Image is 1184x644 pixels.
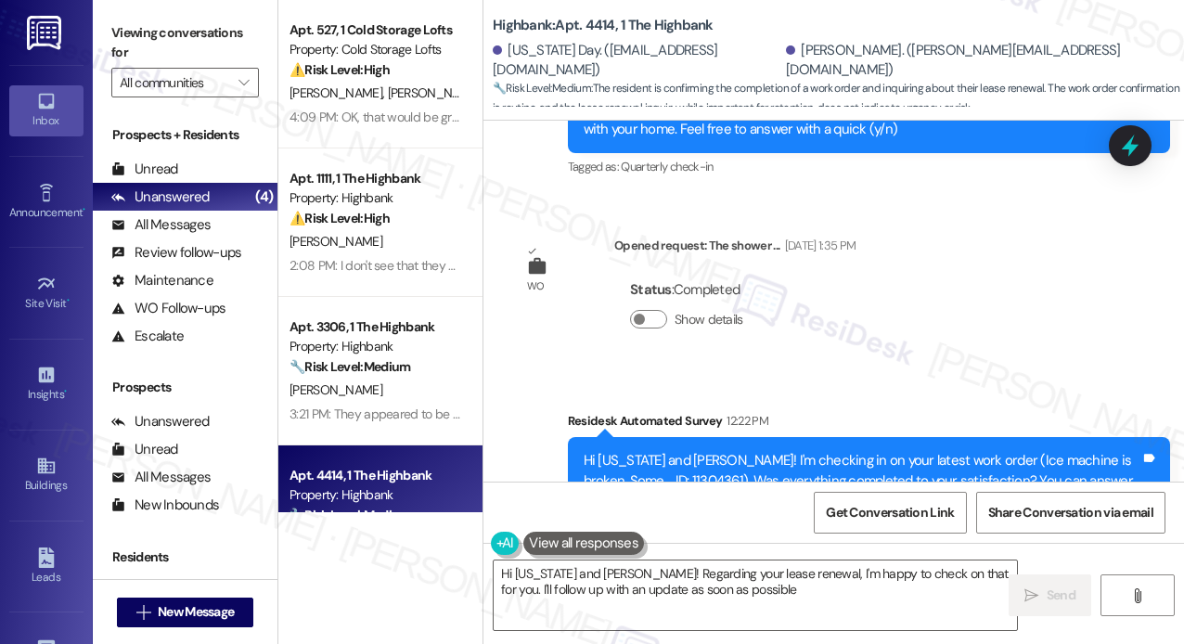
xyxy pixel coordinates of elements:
div: Unread [111,160,178,179]
button: Share Conversation via email [976,492,1165,534]
button: New Message [117,598,254,627]
div: All Messages [111,468,211,487]
div: WO [527,277,545,296]
div: Prospects + Residents [93,125,277,145]
i:  [1130,588,1144,603]
div: [DATE] 1:35 PM [780,236,856,255]
input: All communities [120,68,229,97]
div: Unread [111,440,178,459]
div: Property: Highbank [290,337,461,356]
div: 2:08 PM: I don't see that they were here. [290,257,505,274]
div: Tagged as: [568,153,1171,180]
i:  [136,605,150,620]
a: Insights • [9,359,84,409]
label: Show details [675,310,743,329]
strong: 🔧 Risk Level: Medium [290,358,410,375]
div: Apt. 527, 1 Cold Storage Lofts [290,20,461,40]
strong: 🔧 Risk Level: Medium [493,81,591,96]
div: Hi [US_STATE] and [PERSON_NAME]! I'm checking in on your latest work order (Ice machine is broken... [584,451,1141,510]
div: Residents [93,547,277,567]
a: Buildings [9,450,84,500]
span: Share Conversation via email [988,503,1153,522]
span: Get Conversation Link [826,503,954,522]
strong: 🔧 Risk Level: Medium [290,507,410,523]
label: Viewing conversations for [111,19,259,68]
a: Inbox [9,85,84,135]
img: ResiDesk Logo [27,16,65,50]
span: New Message [158,602,234,622]
span: • [64,385,67,398]
div: All Messages [111,215,211,235]
span: Quarterly check-in [621,159,713,174]
div: 4:09 PM: OK, that would be great. Thank you. [290,109,532,125]
div: Maintenance [111,271,213,290]
span: : The resident is confirming the completion of a work order and inquiring about their lease renew... [493,79,1184,119]
div: Prospects [93,378,277,397]
span: • [83,203,85,216]
span: [PERSON_NAME] [290,84,388,101]
div: 12:22 PM [722,411,768,431]
button: Get Conversation Link [814,492,966,534]
div: WO Follow-ups [111,299,225,318]
i:  [1024,588,1038,603]
div: Opened request: The shower ... [614,236,856,262]
div: Unanswered [111,187,210,207]
a: Site Visit • [9,268,84,318]
div: (4) [251,183,277,212]
div: Review follow-ups [111,243,241,263]
div: Property: Cold Storage Lofts [290,40,461,59]
span: Send [1047,586,1075,605]
div: Apt. 1111, 1 The Highbank [290,169,461,188]
strong: ⚠️ Risk Level: High [290,210,390,226]
div: Property: Highbank [290,485,461,505]
i:  [238,75,249,90]
b: Highbank: Apt. 4414, 1 The Highbank [493,16,714,35]
div: : Completed [630,276,751,304]
div: [PERSON_NAME]. ([PERSON_NAME][EMAIL_ADDRESS][DOMAIN_NAME]) [786,41,1170,81]
span: [PERSON_NAME] [388,84,486,101]
button: Send [1009,574,1091,616]
div: Apt. 3306, 1 The Highbank [290,317,461,337]
div: Residesk Automated Survey [568,411,1171,437]
b: Status [630,280,672,299]
div: Apt. 4414, 1 The Highbank [290,466,461,485]
span: [PERSON_NAME] [290,381,382,398]
div: Unanswered [111,412,210,431]
div: New Inbounds [111,496,219,515]
a: Leads [9,542,84,592]
div: [US_STATE] Day. ([EMAIL_ADDRESS][DOMAIN_NAME]) [493,41,781,81]
span: • [67,294,70,307]
div: Escalate [111,327,184,346]
div: Property: Highbank [290,188,461,208]
textarea: Hi [US_STATE] and [PERSON_NAME]! Regarding your lease renewal, I'm happy to check on that for you... [494,560,1017,630]
strong: ⚠️ Risk Level: High [290,61,390,78]
span: [PERSON_NAME] [290,233,382,250]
